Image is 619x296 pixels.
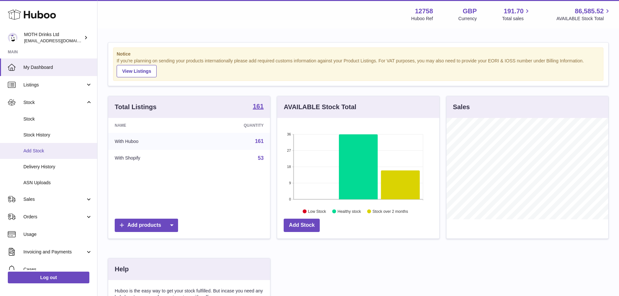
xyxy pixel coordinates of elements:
[117,58,600,77] div: If you're planning on sending your products internationally please add required customs informati...
[415,7,433,16] strong: 12758
[115,219,178,232] a: Add products
[289,181,291,185] text: 9
[23,148,92,154] span: Add Stock
[23,214,85,220] span: Orders
[23,231,92,238] span: Usage
[453,103,470,111] h3: Sales
[556,16,611,22] span: AVAILABLE Stock Total
[23,196,85,202] span: Sales
[289,197,291,201] text: 0
[23,82,85,88] span: Listings
[255,138,264,144] a: 161
[338,209,361,213] text: Healthy stock
[504,7,523,16] span: 191.70
[253,103,264,111] a: 161
[287,132,291,136] text: 36
[502,16,531,22] span: Total sales
[575,7,604,16] span: 86,585.52
[284,219,320,232] a: Add Stock
[23,64,92,71] span: My Dashboard
[556,7,611,22] a: 86,585.52 AVAILABLE Stock Total
[108,133,196,150] td: With Huboo
[458,16,477,22] div: Currency
[117,51,600,57] strong: Notice
[196,118,270,133] th: Quantity
[108,150,196,167] td: With Shopify
[373,209,408,213] text: Stock over 2 months
[117,65,157,77] a: View Listings
[24,32,83,44] div: MOTH Drinks Ltd
[502,7,531,22] a: 191.70 Total sales
[8,272,89,283] a: Log out
[8,33,18,43] img: orders@mothdrinks.com
[258,155,264,161] a: 53
[24,38,96,43] span: [EMAIL_ADDRESS][DOMAIN_NAME]
[23,249,85,255] span: Invoicing and Payments
[23,266,92,273] span: Cases
[287,165,291,169] text: 18
[411,16,433,22] div: Huboo Ref
[463,7,477,16] strong: GBP
[284,103,356,111] h3: AVAILABLE Stock Total
[115,265,129,274] h3: Help
[23,116,92,122] span: Stock
[308,209,326,213] text: Low Stock
[23,99,85,106] span: Stock
[253,103,264,109] strong: 161
[287,148,291,152] text: 27
[23,180,92,186] span: ASN Uploads
[23,132,92,138] span: Stock History
[115,103,157,111] h3: Total Listings
[108,118,196,133] th: Name
[23,164,92,170] span: Delivery History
